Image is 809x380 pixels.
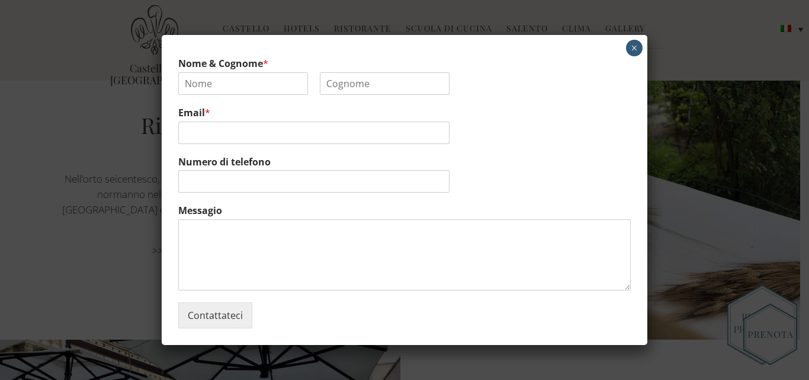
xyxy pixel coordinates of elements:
[178,205,631,217] label: Messagio
[178,302,252,328] button: Contattateci
[626,40,643,56] button: Chiudi
[178,58,631,70] label: Nome & Cognome
[178,156,631,168] label: Numero di telefono
[178,72,308,95] input: Nome
[178,107,631,119] label: Email
[320,72,450,95] input: Cognome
